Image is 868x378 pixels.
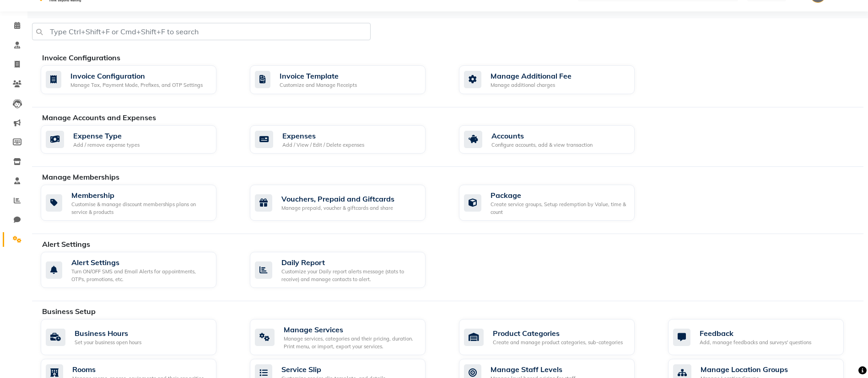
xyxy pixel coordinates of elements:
div: Create and manage product categories, sub-categories [493,339,623,346]
div: Manage Additional Fee [491,70,571,81]
div: Add, manage feedbacks and surveys' questions [700,339,811,346]
div: Alert Settings [71,257,209,268]
div: Invoice Configuration [70,70,203,81]
div: Feedback [700,328,811,339]
a: Invoice TemplateCustomize and Manage Receipts [250,65,445,94]
div: Add / View / Edit / Delete expenses [282,141,364,149]
div: Product Categories [493,328,623,339]
div: Add / remove expense types [73,141,140,149]
div: Manage Staff Levels [491,364,576,375]
a: Manage Additional FeeManage additional charges [459,65,654,94]
div: Package [491,190,627,201]
a: FeedbackAdd, manage feedbacks and surveys' questions [668,319,863,355]
a: Alert SettingsTurn ON/OFF SMS and Email Alerts for appointments, OTPs, promotions, etc. [41,252,236,288]
div: Vouchers, Prepaid and Giftcards [281,193,394,204]
div: Customise & manage discount memberships plans on service & products [71,201,209,216]
div: Business Hours [75,328,141,339]
a: MembershipCustomise & manage discount memberships plans on service & products [41,185,236,221]
div: Create service groups, Setup redemption by Value, time & count [491,201,627,216]
div: Rooms [72,364,205,375]
div: Customize your Daily report alerts message (stats to receive) and manage contacts to alert. [281,268,418,283]
a: AccountsConfigure accounts, add & view transaction [459,125,654,154]
div: Manage Tax, Payment Mode, Prefixes, and OTP Settings [70,81,203,89]
div: Daily Report [281,257,418,268]
a: Product CategoriesCreate and manage product categories, sub-categories [459,319,654,355]
div: Service Slip [281,364,387,375]
input: Type Ctrl+Shift+F or Cmd+Shift+F to search [32,23,371,40]
div: Expenses [282,130,364,141]
a: Manage ServicesManage services, categories and their pricing, duration. Print menu, or import, ex... [250,319,445,355]
a: Daily ReportCustomize your Daily report alerts message (stats to receive) and manage contacts to ... [250,252,445,288]
div: Set your business open hours [75,339,141,346]
div: Invoice Template [280,70,357,81]
div: Membership [71,190,209,201]
a: PackageCreate service groups, Setup redemption by Value, time & count [459,185,654,221]
a: Expense TypeAdd / remove expense types [41,125,236,154]
div: Manage services, categories and their pricing, duration. Print menu, or import, export your servi... [284,335,418,350]
div: Customize and Manage Receipts [280,81,357,89]
a: ExpensesAdd / View / Edit / Delete expenses [250,125,445,154]
div: Configure accounts, add & view transaction [491,141,593,149]
div: Manage Services [284,324,418,335]
div: Manage Location Groups [701,364,788,375]
a: Invoice ConfigurationManage Tax, Payment Mode, Prefixes, and OTP Settings [41,65,236,94]
a: Business HoursSet your business open hours [41,319,236,355]
div: Turn ON/OFF SMS and Email Alerts for appointments, OTPs, promotions, etc. [71,268,209,283]
div: Manage prepaid, voucher & giftcards and share [281,204,394,212]
div: Accounts [491,130,593,141]
div: Manage additional charges [491,81,571,89]
a: Vouchers, Prepaid and GiftcardsManage prepaid, voucher & giftcards and share [250,185,445,221]
div: Expense Type [73,130,140,141]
